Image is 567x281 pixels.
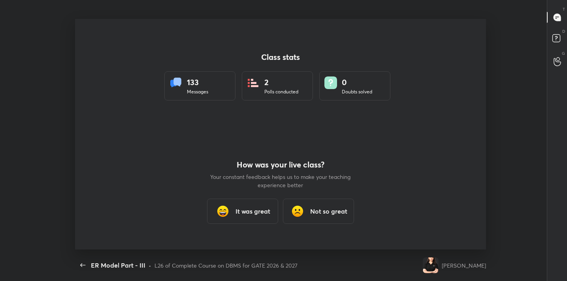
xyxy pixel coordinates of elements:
[215,203,231,219] img: grinning_face_with_smiling_eyes_cmp.gif
[264,88,298,95] div: Polls conducted
[209,160,352,169] h4: How was your live class?
[423,257,439,273] img: 4a770520920d42f4a83b4b5e06273ada.png
[149,261,151,270] div: •
[264,76,298,88] div: 2
[91,261,145,270] div: ER Model Part - III
[187,76,208,88] div: 133
[563,6,565,12] p: T
[442,261,486,270] div: [PERSON_NAME]
[235,207,270,216] h3: It was great
[164,52,397,62] h4: Class stats
[247,76,260,89] img: statsPoll.b571884d.svg
[209,173,352,189] p: Your constant feedback helps us to make your teaching experience better
[562,50,565,56] p: G
[562,28,565,34] p: D
[154,261,298,270] div: L26 of Complete Course on DBMS for GATE 2026 & 2027
[170,76,182,89] img: statsMessages.856aad98.svg
[324,76,337,89] img: doubts.8a449be9.svg
[342,88,372,95] div: Doubts solved
[310,207,347,216] h3: Not so great
[290,203,305,219] img: frowning_face_cmp.gif
[342,76,372,88] div: 0
[187,88,208,95] div: Messages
